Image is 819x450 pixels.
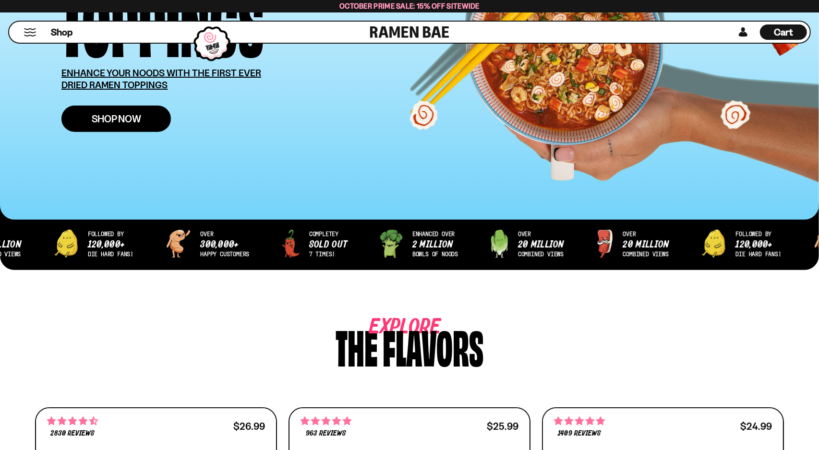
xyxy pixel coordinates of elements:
[24,28,36,36] button: Mobile Menu Trigger
[554,415,605,427] span: 4.76 stars
[47,415,98,427] span: 4.68 stars
[487,422,518,431] div: $25.99
[740,422,772,431] div: $24.99
[51,26,72,39] span: Shop
[369,323,411,332] span: Explore
[233,422,265,431] div: $26.99
[61,106,171,132] a: Shop Now
[306,430,346,438] span: 963 reviews
[774,26,793,38] span: Cart
[383,323,483,368] div: flavors
[339,1,480,11] span: October Prime Sale: 15% off Sitewide
[336,323,378,368] div: The
[50,430,95,438] span: 2830 reviews
[301,415,351,427] span: 4.75 stars
[558,430,601,438] span: 1409 reviews
[51,24,72,40] a: Shop
[61,67,261,91] u: ENHANCE YOUR NOODS WITH THE FIRST EVER DRIED RAMEN TOPPINGS
[92,114,141,124] span: Shop Now
[760,22,807,43] div: Cart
